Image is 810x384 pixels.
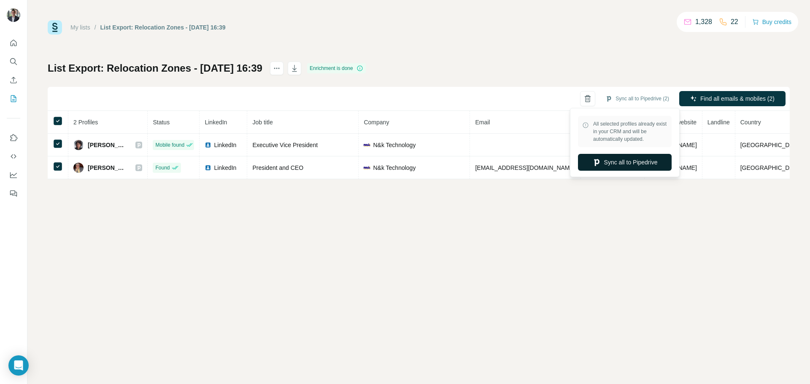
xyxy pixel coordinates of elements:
[7,35,20,51] button: Quick start
[70,24,90,31] a: My lists
[578,154,672,171] button: Sync all to Pipedrive
[73,140,84,150] img: Avatar
[593,120,667,143] span: All selected profiles already exist in your CRM and will be automatically updated.
[153,119,170,126] span: Status
[707,119,730,126] span: Landline
[7,54,20,69] button: Search
[155,141,184,149] span: Mobile found
[7,167,20,183] button: Dashboard
[740,119,761,126] span: Country
[7,149,20,164] button: Use Surfe API
[364,119,389,126] span: Company
[48,20,62,35] img: Surfe Logo
[8,355,29,376] div: Open Intercom Messenger
[373,141,416,149] span: N&k Technology
[205,119,227,126] span: LinkedIn
[700,94,775,103] span: Find all emails & mobiles (2)
[73,163,84,173] img: Avatar
[7,8,20,22] img: Avatar
[307,63,366,73] div: Enrichment is done
[48,62,262,75] h1: List Export: Relocation Zones - [DATE] 16:39
[475,119,490,126] span: Email
[373,164,416,172] span: N&k Technology
[270,62,283,75] button: actions
[73,119,98,126] span: 2 Profiles
[252,142,318,148] span: Executive Vice President
[252,119,273,126] span: Job title
[214,164,236,172] span: LinkedIn
[740,164,802,171] span: [GEOGRAPHIC_DATA]
[679,91,786,106] button: Find all emails & mobiles (2)
[752,16,791,28] button: Buy credits
[364,142,370,148] img: company-logo
[155,164,170,172] span: Found
[252,164,303,171] span: President and CEO
[88,164,127,172] span: [PERSON_NAME]
[100,23,226,32] div: List Export: Relocation Zones - [DATE] 16:39
[214,141,236,149] span: LinkedIn
[7,73,20,88] button: Enrich CSV
[7,91,20,106] button: My lists
[599,92,675,105] button: Sync all to Pipedrive (2)
[7,186,20,201] button: Feedback
[695,17,712,27] p: 1,328
[94,23,96,32] li: /
[731,17,738,27] p: 22
[364,164,370,171] img: company-logo
[205,142,211,148] img: LinkedIn logo
[475,164,575,171] span: [EMAIL_ADDRESS][DOMAIN_NAME]
[205,164,211,171] img: LinkedIn logo
[740,142,802,148] span: [GEOGRAPHIC_DATA]
[7,130,20,145] button: Use Surfe on LinkedIn
[88,141,127,149] span: [PERSON_NAME]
